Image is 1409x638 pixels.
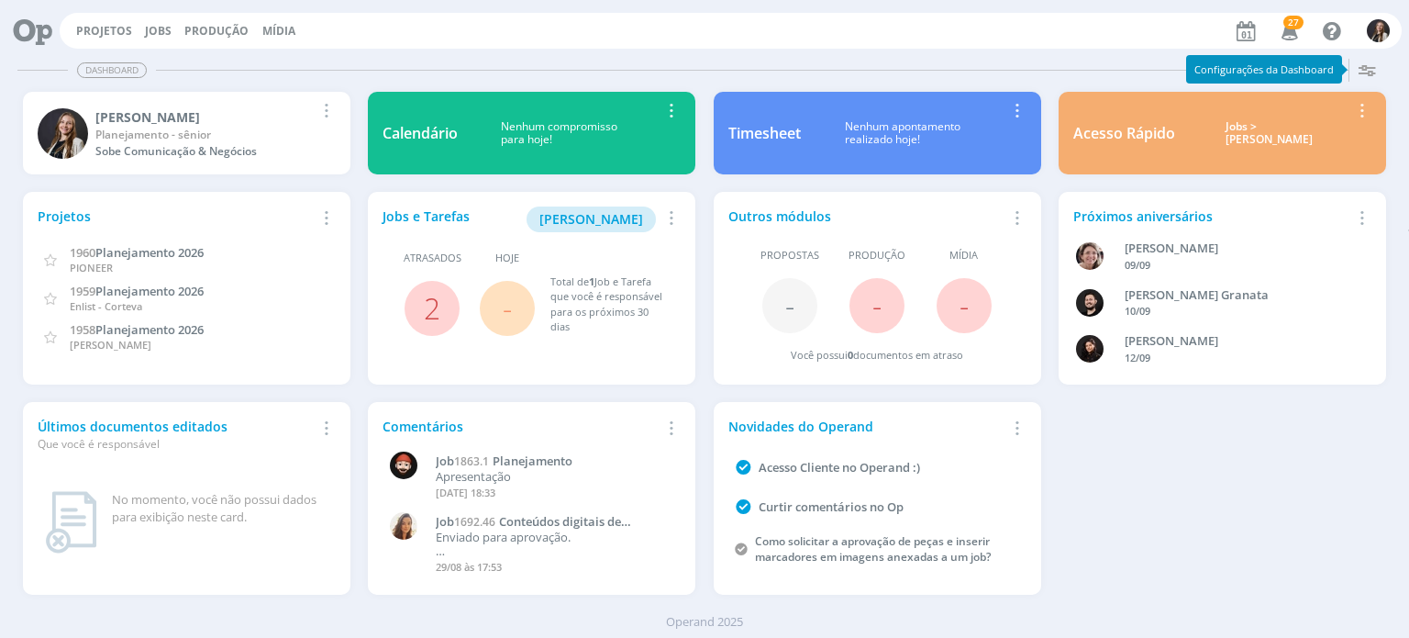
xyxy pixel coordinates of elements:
span: Conteúdos digitais de Setembro [436,513,621,544]
span: 1863.1 [454,453,489,469]
span: Planejamento 2026 [95,244,204,261]
span: 12/09 [1125,351,1150,364]
a: L[PERSON_NAME]Planejamento - sêniorSobe Comunicação & Negócios [23,92,350,174]
div: Aline Beatriz Jackisch [1125,240,1350,258]
button: Projetos [71,24,138,39]
span: Hoje [495,251,519,266]
div: Timesheet [728,122,801,144]
img: dashboard_not_found.png [45,491,97,554]
a: Job1692.46Conteúdos digitais de Setembro [436,515,671,530]
img: L [1076,335,1104,363]
span: [DATE] 18:33 [436,486,495,499]
a: Projetos [76,23,132,39]
button: 27 [1270,15,1307,48]
a: Produção [184,23,249,39]
div: Sobe Comunicação & Negócios [95,143,315,160]
span: - [785,285,794,325]
a: Jobs [145,23,172,39]
img: V [390,512,417,540]
a: TimesheetNenhum apontamentorealizado hoje! [714,92,1041,174]
img: L [1367,19,1390,42]
a: [PERSON_NAME] [527,209,656,227]
p: Apresentação [436,470,671,485]
div: Que você é responsável [38,436,315,453]
span: Planejamento 2026 [95,321,204,338]
a: 1958Planejamento 2026 [70,320,204,338]
a: Job1863.1Planejamento [436,454,671,469]
a: Acesso Cliente no Operand :) [759,459,920,476]
span: 29/08 às 17:53 [436,560,502,574]
div: Planejamento - sênior [95,127,315,143]
div: Jobs e Tarefas [383,207,660,232]
div: Total de Job e Tarefa que você é responsável para os próximos 30 dias [550,274,663,335]
img: W [390,452,417,479]
div: Calendário [383,122,458,144]
span: 27 [1283,16,1304,29]
a: Mídia [262,23,295,39]
button: Jobs [139,24,177,39]
button: L [1366,15,1391,47]
span: Produção [849,248,905,263]
span: 1692.46 [454,514,495,530]
span: - [872,285,882,325]
div: Bruno Corralo Granata [1125,286,1350,305]
span: PIONEER [70,261,113,274]
img: A [1076,242,1104,270]
button: Mídia [257,24,301,39]
div: Outros módulos [728,207,1005,226]
span: Dashboard [77,62,147,78]
div: Nenhum compromisso para hoje! [458,120,660,147]
div: Últimos documentos editados [38,417,315,453]
a: 2 [424,288,440,328]
span: 1958 [70,321,95,338]
div: Configurações da Dashboard [1186,55,1342,84]
img: L [38,108,88,159]
span: 1 [589,274,594,288]
span: 1960 [70,244,95,261]
a: Curtir comentários no Op [759,498,904,515]
button: [PERSON_NAME] [527,207,656,232]
div: Próximos aniversários [1073,207,1350,226]
div: Acesso Rápido [1073,122,1175,144]
span: 10/09 [1125,304,1150,318]
button: Produção [179,24,254,39]
span: Planejamento [493,453,572,469]
span: 0 [848,348,853,362]
span: [PERSON_NAME] [539,210,643,228]
div: Lílian Fengler [95,107,315,127]
a: 1960Planejamento 2026 [70,243,204,261]
span: Enlist - Corteva [70,299,142,313]
span: - [960,285,969,325]
span: 09/09 [1125,258,1150,272]
span: Atrasados [404,251,461,266]
p: Enviado para aprovação. [436,531,671,545]
a: Como solicitar a aprovação de peças e inserir marcadores em imagens anexadas a um job? [755,533,991,565]
span: Planejamento 2026 [95,283,204,299]
div: Nenhum apontamento realizado hoje! [801,120,1005,147]
span: 1959 [70,283,95,299]
span: Mídia [949,248,978,263]
div: Projetos [38,207,315,226]
div: Luana da Silva de Andrade [1125,332,1350,351]
div: Você possui documentos em atraso [791,348,963,364]
img: B [1076,289,1104,317]
a: 1959Planejamento 2026 [70,282,204,299]
span: - [503,288,512,328]
div: No momento, você não possui dados para exibição neste card. [112,491,328,527]
div: Jobs > [PERSON_NAME] [1189,120,1350,147]
div: Novidades do Operand [728,417,1005,436]
span: Propostas [760,248,819,263]
span: [PERSON_NAME] [70,338,151,352]
div: Comentários [383,417,660,436]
